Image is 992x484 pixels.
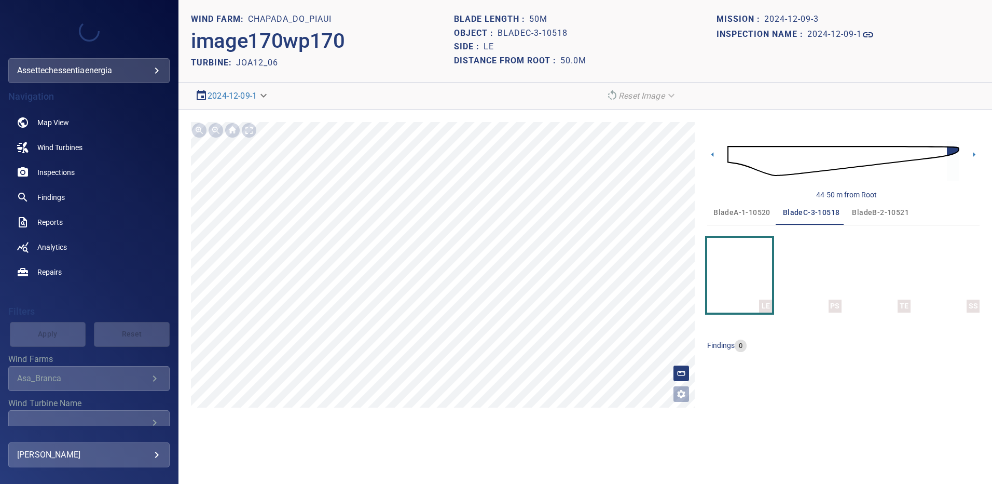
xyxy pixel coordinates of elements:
[191,15,248,24] h1: WIND FARM:
[602,87,681,105] div: Reset Image
[8,306,170,317] h4: Filters
[454,29,498,38] h1: Object :
[717,30,807,39] h1: Inspection name :
[191,87,273,105] div: 2024-12-09-1
[17,447,161,463] div: [PERSON_NAME]
[8,410,170,435] div: Wind Turbine Name
[618,91,665,101] em: Reset Image
[807,29,874,41] a: 2024-12-09-1
[37,242,67,252] span: Analytics
[37,217,63,227] span: Reports
[846,238,911,313] button: TE
[764,15,819,24] h1: 2024-12-09-3
[759,300,772,313] div: LE
[37,142,82,153] span: Wind Turbines
[8,91,170,102] h4: Navigation
[248,15,332,24] h1: Chapada_do_Piaui
[707,341,735,349] span: findings
[8,399,170,408] label: Wind Turbine Name
[8,110,170,135] a: map noActive
[829,300,842,313] div: PS
[529,15,547,24] h1: 50m
[37,267,62,277] span: Repairs
[37,117,69,128] span: Map View
[224,122,241,139] div: Go home
[717,15,764,24] h1: Mission :
[560,56,586,66] h1: 50.0m
[484,42,494,52] h1: LE
[673,386,690,402] button: Open image filters and tagging options
[191,58,236,68] h2: TURBINE:
[8,160,170,185] a: inspections noActive
[713,206,770,219] span: bladeA-1-10520
[8,355,170,364] label: Wind Farms
[208,122,224,139] div: Zoom out
[735,341,747,351] span: 0
[967,300,980,313] div: SS
[783,206,840,219] span: bladeC-3-10518
[17,62,161,79] div: assettechessentiaenergia
[807,30,862,39] h1: 2024-12-09-1
[915,238,980,313] button: SS
[8,366,170,391] div: Wind Farms
[852,206,909,219] span: bladeB-2-10521
[241,122,257,139] div: Toggle full page
[8,135,170,160] a: windturbines noActive
[816,190,877,200] div: 44-50 m from Root
[8,185,170,210] a: findings noActive
[8,235,170,260] a: analytics noActive
[454,42,484,52] h1: Side :
[776,238,841,313] button: PS
[454,15,529,24] h1: Blade length :
[8,210,170,235] a: reports noActive
[898,300,911,313] div: TE
[37,167,75,178] span: Inspections
[191,29,345,53] h2: image170wp170
[707,238,772,313] button: LE
[236,58,278,68] h2: JOA12_06
[208,91,257,101] a: 2024-12-09-1
[727,133,959,189] img: d
[17,373,148,383] div: Asa_Branca
[8,58,170,83] div: assettechessentiaenergia
[8,260,170,285] a: repairs noActive
[37,192,65,203] span: Findings
[191,122,208,139] div: Zoom in
[498,29,568,38] h1: bladeC-3-10518
[454,56,560,66] h1: Distance from root :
